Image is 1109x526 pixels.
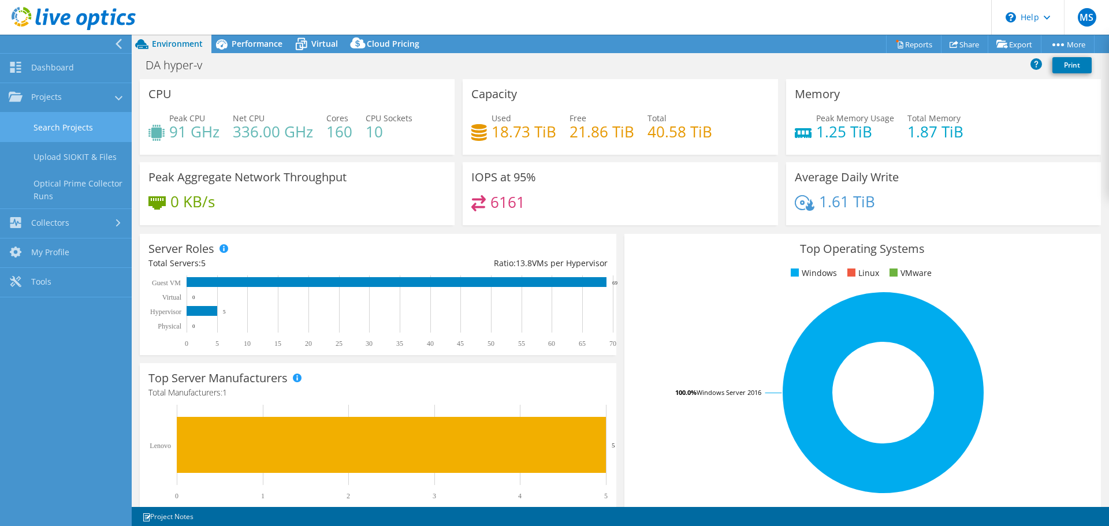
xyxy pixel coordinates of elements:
[886,35,941,53] a: Reports
[150,442,171,450] text: Lenovo
[192,323,195,329] text: 0
[492,113,511,124] span: Used
[457,340,464,348] text: 45
[579,340,586,348] text: 65
[305,340,312,348] text: 20
[169,125,219,138] h4: 91 GHz
[612,280,618,286] text: 69
[788,267,837,279] li: Windows
[819,195,875,208] h4: 1.61 TiB
[366,125,412,138] h4: 10
[844,267,879,279] li: Linux
[490,196,525,208] h4: 6161
[233,125,313,138] h4: 336.00 GHz
[311,38,338,49] span: Virtual
[148,257,378,270] div: Total Servers:
[1078,8,1096,27] span: MS
[548,340,555,348] text: 60
[516,258,532,268] span: 13.8
[633,243,1092,255] h3: Top Operating Systems
[326,113,348,124] span: Cores
[396,340,403,348] text: 35
[1041,35,1095,53] a: More
[518,340,525,348] text: 55
[367,38,419,49] span: Cloud Pricing
[158,322,181,330] text: Physical
[492,125,556,138] h4: 18.73 TiB
[261,492,265,500] text: 1
[471,88,517,100] h3: Capacity
[1006,12,1016,23] svg: \n
[215,340,219,348] text: 5
[612,442,615,449] text: 5
[433,492,436,500] text: 3
[366,340,373,348] text: 30
[570,113,586,124] span: Free
[427,340,434,348] text: 40
[223,309,226,315] text: 5
[795,88,840,100] h3: Memory
[150,308,181,316] text: Hypervisor
[148,171,347,184] h3: Peak Aggregate Network Throughput
[222,387,227,398] span: 1
[201,258,206,268] span: 5
[274,340,281,348] text: 15
[347,492,350,500] text: 2
[140,59,220,72] h1: DA hyper-v
[148,88,172,100] h3: CPU
[907,125,963,138] h4: 1.87 TiB
[378,257,607,270] div: Ratio: VMs per Hypervisor
[609,340,616,348] text: 70
[816,125,894,138] h4: 1.25 TiB
[570,125,634,138] h4: 21.86 TiB
[148,372,288,385] h3: Top Server Manufacturers
[336,340,343,348] text: 25
[366,113,412,124] span: CPU Sockets
[148,243,214,255] h3: Server Roles
[148,386,608,399] h4: Total Manufacturers:
[326,125,352,138] h4: 160
[162,293,182,301] text: Virtual
[907,113,961,124] span: Total Memory
[152,38,203,49] span: Environment
[471,171,536,184] h3: IOPS at 95%
[170,195,215,208] h4: 0 KB/s
[152,279,181,287] text: Guest VM
[887,267,932,279] li: VMware
[647,113,667,124] span: Total
[816,113,894,124] span: Peak Memory Usage
[518,492,522,500] text: 4
[232,38,282,49] span: Performance
[192,294,195,300] text: 0
[604,492,608,500] text: 5
[697,388,761,397] tspan: Windows Server 2016
[233,113,265,124] span: Net CPU
[175,492,178,500] text: 0
[1052,57,1092,73] a: Print
[487,340,494,348] text: 50
[988,35,1041,53] a: Export
[675,388,697,397] tspan: 100.0%
[941,35,988,53] a: Share
[185,340,188,348] text: 0
[134,509,202,524] a: Project Notes
[647,125,712,138] h4: 40.58 TiB
[244,340,251,348] text: 10
[795,171,899,184] h3: Average Daily Write
[169,113,205,124] span: Peak CPU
